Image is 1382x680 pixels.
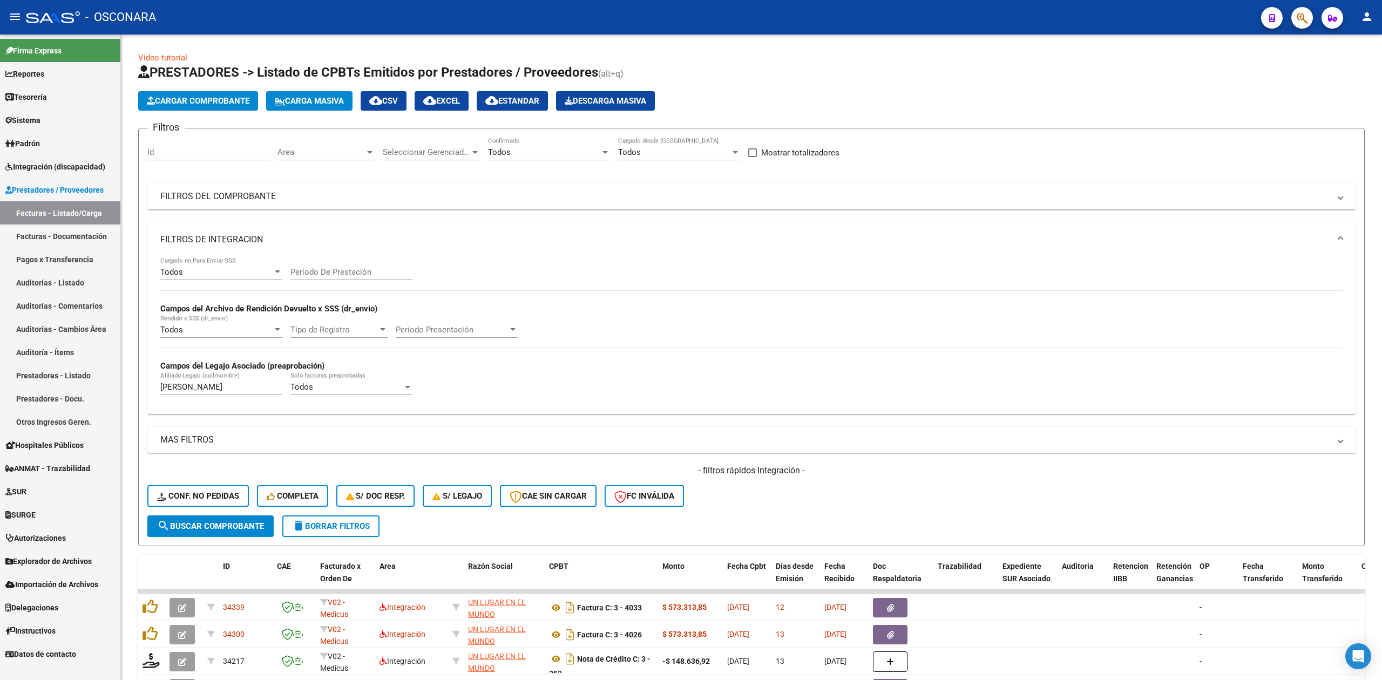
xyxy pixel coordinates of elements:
[933,555,998,602] datatable-header-cell: Trazabilidad
[147,427,1356,453] mat-expansion-panel-header: MAS FILTROS
[563,650,577,668] i: Descargar documento
[160,234,1330,246] mat-panel-title: FILTROS DE INTEGRACION
[5,509,36,521] span: SURGE
[577,603,642,612] strong: Factura C: 3 - 4033
[147,515,274,537] button: Buscar Comprobante
[1058,555,1109,602] datatable-header-cell: Auditoria
[380,603,425,611] span: Integración
[500,485,597,507] button: CAE SIN CARGAR
[1298,555,1357,602] datatable-header-cell: Monto Transferido
[605,485,684,507] button: FC Inválida
[5,602,58,614] span: Delegaciones
[5,68,44,80] span: Reportes
[290,325,378,335] span: Tipo de Registro
[380,630,425,638] span: Integración
[1200,603,1202,611] span: -
[292,521,370,531] span: Borrar Filtros
[556,91,655,111] button: Descarga Masiva
[383,147,470,157] span: Seleccionar Gerenciador
[598,69,624,79] span: (alt+q)
[1238,555,1298,602] datatable-header-cell: Fecha Transferido
[1302,562,1343,583] span: Monto Transferido
[938,562,981,570] span: Trazabilidad
[727,603,749,611] span: [DATE]
[369,96,398,106] span: CSV
[5,45,62,57] span: Firma Express
[432,491,482,501] span: S/ legajo
[549,655,651,678] strong: Nota de Crédito C: 3 - 353
[5,138,40,149] span: Padrón
[727,657,749,665] span: [DATE]
[290,382,313,392] span: Todos
[1062,562,1094,570] span: Auditoria
[147,120,185,135] h3: Filtros
[565,96,646,106] span: Descarga Masiva
[160,304,377,314] strong: Campos del Archivo de Rendición Devuelto x SSS (dr_envio)
[869,555,933,602] datatable-header-cell: Doc Respaldatoria
[157,491,239,501] span: Conf. no pedidas
[662,603,707,611] strong: $ 573.313,85
[1113,562,1148,583] span: Retencion IIBB
[147,222,1356,257] mat-expansion-panel-header: FILTROS DE INTEGRACION
[157,519,170,532] mat-icon: search
[320,598,348,619] span: V02 - Medicus
[510,491,587,501] span: CAE SIN CARGAR
[577,630,642,639] strong: Factura C: 3 - 4026
[776,630,784,638] span: 13
[5,114,40,126] span: Sistema
[658,555,723,602] datatable-header-cell: Monto
[369,94,382,107] mat-icon: cloud_download
[320,562,361,583] span: Facturado x Orden De
[5,91,47,103] span: Tesorería
[223,562,230,570] span: ID
[727,562,766,570] span: Fecha Cpbt
[160,361,324,371] strong: Campos del Legajo Asociado (preaprobación)
[824,657,846,665] span: [DATE]
[776,562,814,583] span: Días desde Emisión
[485,96,539,106] span: Estandar
[1345,643,1371,669] div: Open Intercom Messenger
[85,5,156,29] span: - OSCONARA
[147,465,1356,477] h4: - filtros rápidos Integración -
[346,491,405,501] span: S/ Doc Resp.
[292,519,305,532] mat-icon: delete
[147,96,249,106] span: Cargar Comprobante
[1200,657,1202,665] span: -
[1152,555,1195,602] datatable-header-cell: Retención Ganancias
[545,555,658,602] datatable-header-cell: CPBT
[662,657,710,665] strong: -$ 148.636,92
[761,146,839,159] span: Mostrar totalizadores
[1243,562,1283,583] span: Fecha Transferido
[468,562,513,570] span: Razón Social
[160,191,1330,202] mat-panel-title: FILTROS DEL COMPROBANTE
[336,485,415,507] button: S/ Doc Resp.
[282,515,380,537] button: Borrar Filtros
[618,147,641,157] span: Todos
[824,562,855,583] span: Fecha Recibido
[138,53,187,63] a: Video tutorial
[277,147,365,157] span: Area
[157,521,264,531] span: Buscar Comprobante
[160,434,1330,446] mat-panel-title: MAS FILTROS
[1200,630,1202,638] span: -
[423,485,492,507] button: S/ legajo
[316,555,375,602] datatable-header-cell: Facturado x Orden De
[563,599,577,616] i: Descargar documento
[556,91,655,111] app-download-masive: Descarga masiva de comprobantes (adjuntos)
[223,630,245,638] span: 34300
[267,491,319,501] span: Completa
[257,485,328,507] button: Completa
[1156,562,1193,583] span: Retención Ganancias
[320,652,348,673] span: V02 - Medicus
[138,91,258,111] button: Cargar Comprobante
[147,485,249,507] button: Conf. no pedidas
[776,603,784,611] span: 12
[662,630,707,638] strong: $ 573.313,85
[614,491,674,501] span: FC Inválida
[1360,10,1373,23] mat-icon: person
[723,555,771,602] datatable-header-cell: Fecha Cpbt
[488,147,511,157] span: Todos
[873,562,922,583] span: Doc Respaldatoria
[223,657,245,665] span: 34217
[375,555,448,602] datatable-header-cell: Area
